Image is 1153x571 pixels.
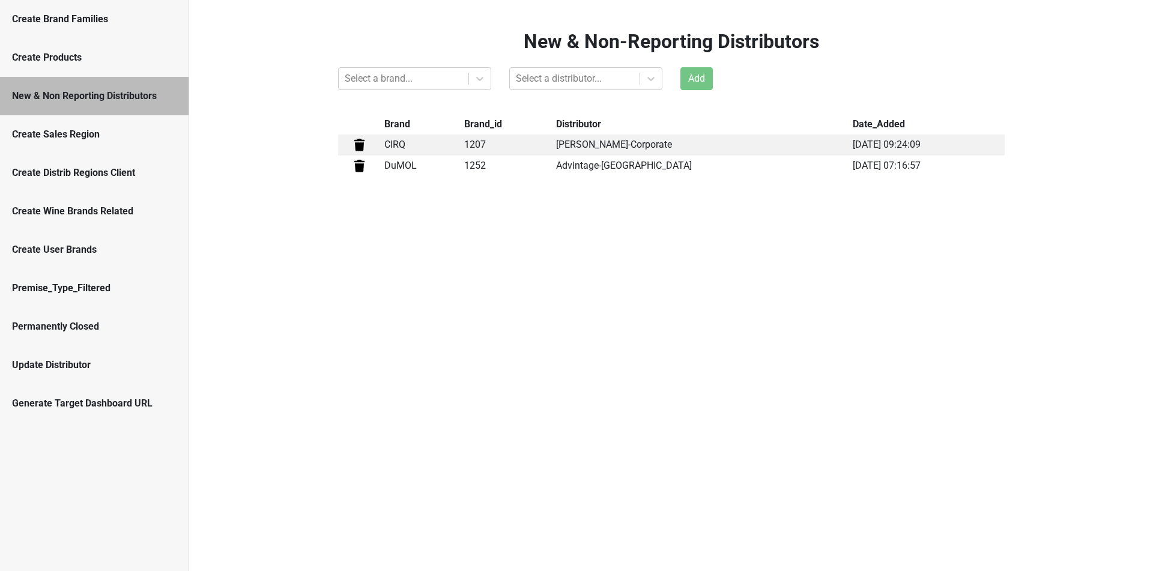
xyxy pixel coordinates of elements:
[680,67,713,90] button: Add
[850,134,1004,156] td: [DATE] 09:24:09
[12,89,177,103] div: New & Non Reporting Distributors
[12,281,177,295] div: Premise_Type_Filtered
[462,114,553,134] th: Brand_id
[12,127,177,142] div: Create Sales Region
[553,114,850,134] th: Distributor
[12,166,177,180] div: Create Distrib Regions Client
[12,396,177,411] div: Generate Target Dashboard URL
[12,50,177,65] div: Create Products
[352,137,367,153] img: delete.svg
[381,156,461,177] td: DuMOL
[352,159,367,174] img: delete.svg
[462,134,553,156] td: 1207
[381,114,461,134] th: Brand
[850,156,1004,177] td: [DATE] 07:16:57
[462,156,553,177] td: 1252
[12,243,177,257] div: Create User Brands
[12,12,177,26] div: Create Brand Families
[12,358,177,372] div: Update Distributor
[381,134,461,156] td: CIRQ
[12,204,177,219] div: Create Wine Brands Related
[553,134,850,156] td: [PERSON_NAME]-Corporate
[338,30,1005,53] h2: New & Non-Reporting Distributors
[12,319,177,334] div: Permanently Closed
[850,114,1004,134] th: Date_Added
[553,156,850,177] td: Advintage-[GEOGRAPHIC_DATA]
